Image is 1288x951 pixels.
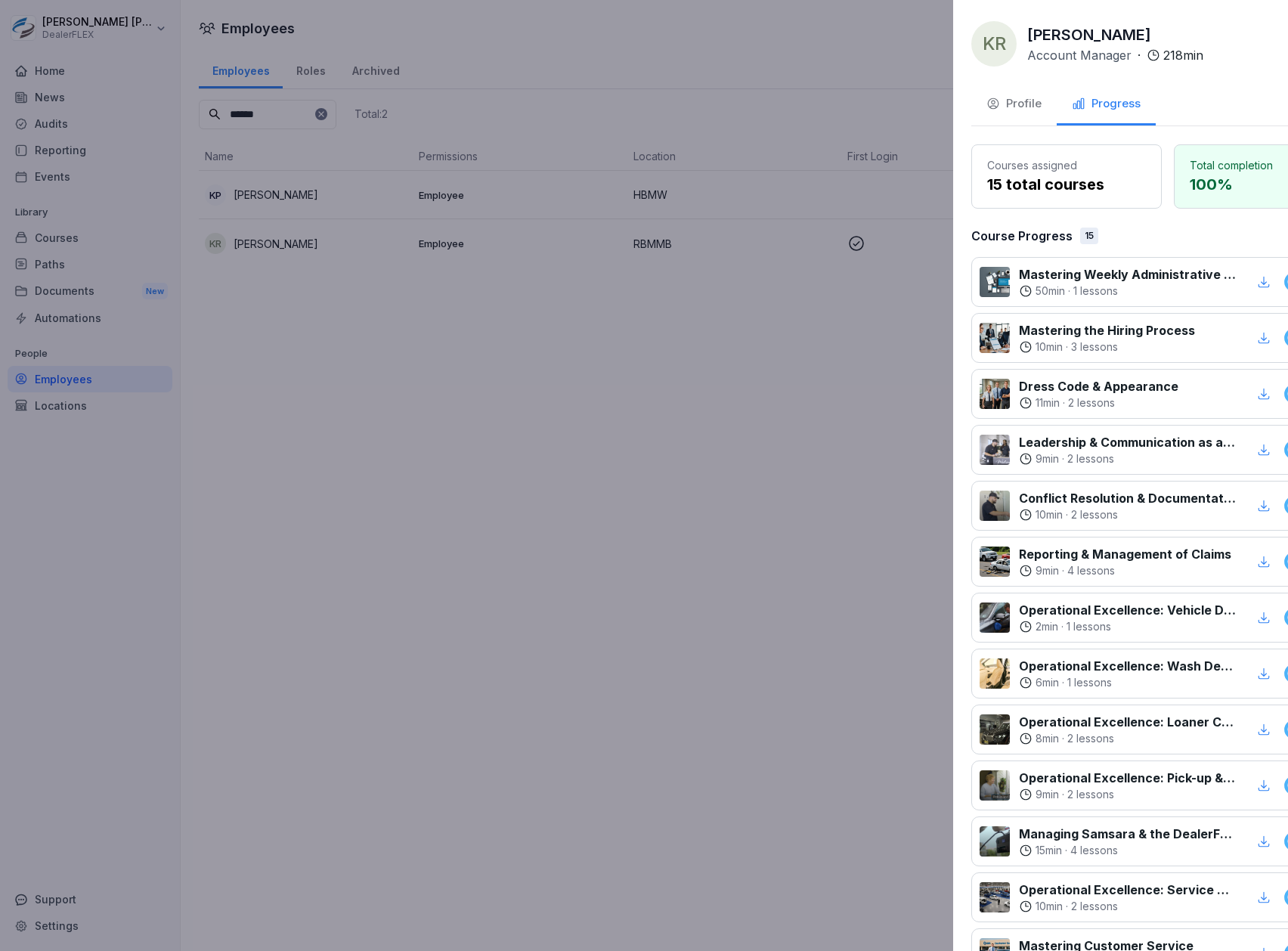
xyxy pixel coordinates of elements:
div: · [1019,787,1236,802]
p: 10 min [1036,507,1063,522]
p: 9 min [1036,563,1059,578]
p: 8 min [1036,731,1059,746]
p: 4 lessons [1067,563,1115,578]
div: · [1019,731,1236,746]
div: · [1019,899,1236,914]
div: · [1019,395,1178,410]
p: Dress Code & Appearance [1019,377,1178,395]
div: · [1027,46,1203,64]
p: 2 lessons [1071,507,1118,522]
p: 3 lessons [1071,339,1118,355]
div: Profile [986,95,1042,113]
p: Operational Excellence: Wash Department [1019,657,1236,675]
p: 2 min [1036,619,1058,634]
p: 9 min [1036,451,1059,466]
p: 6 min [1036,675,1059,690]
p: [PERSON_NAME] [1027,23,1151,46]
p: Course Progress [971,227,1073,245]
p: Courses assigned [987,157,1146,173]
p: Mastering the Hiring Process [1019,321,1195,339]
p: 10 min [1036,339,1063,355]
p: 15 min [1036,843,1062,858]
div: · [1019,619,1236,634]
div: KR [971,21,1017,67]
p: 50 min [1036,283,1065,299]
p: 9 min [1036,787,1059,802]
p: 4 lessons [1070,843,1118,858]
div: · [1019,843,1236,858]
p: 2 lessons [1067,731,1114,746]
div: · [1019,507,1236,522]
p: 218 min [1163,46,1203,64]
div: · [1019,563,1231,578]
p: Operational Excellence: Pick-up & Delivery Services [1019,769,1236,787]
p: 11 min [1036,395,1060,410]
p: 2 lessons [1067,451,1114,466]
div: · [1019,451,1236,466]
p: 2 lessons [1067,787,1114,802]
p: Operational Excellence: Vehicle Detailing [1019,601,1236,619]
button: Profile [971,85,1057,125]
button: Progress [1057,85,1156,125]
p: 1 lessons [1073,283,1118,299]
div: · [1019,675,1236,690]
p: 1 lessons [1067,619,1111,634]
p: Managing Samsara & the DealerFLEX FlexCam Program [1019,825,1236,843]
p: 2 lessons [1071,899,1118,914]
p: Operational Excellence: Service Department [1019,881,1236,899]
div: · [1019,339,1195,355]
div: 15 [1080,228,1098,244]
p: 10 min [1036,899,1063,914]
p: 1 lessons [1067,675,1112,690]
p: 15 total courses [987,173,1146,196]
p: Account Manager [1027,46,1132,64]
p: 2 lessons [1068,395,1115,410]
p: Mastering Weekly Administrative Tasks [1019,265,1236,283]
p: Conflict Resolution & Documentation [1019,489,1236,507]
p: Leadership & Communication as a Manager [1019,433,1236,451]
div: Progress [1072,95,1141,113]
p: Operational Excellence: Loaner Car Services [1019,713,1236,731]
p: Reporting & Management of Claims [1019,545,1231,563]
div: · [1019,283,1236,299]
